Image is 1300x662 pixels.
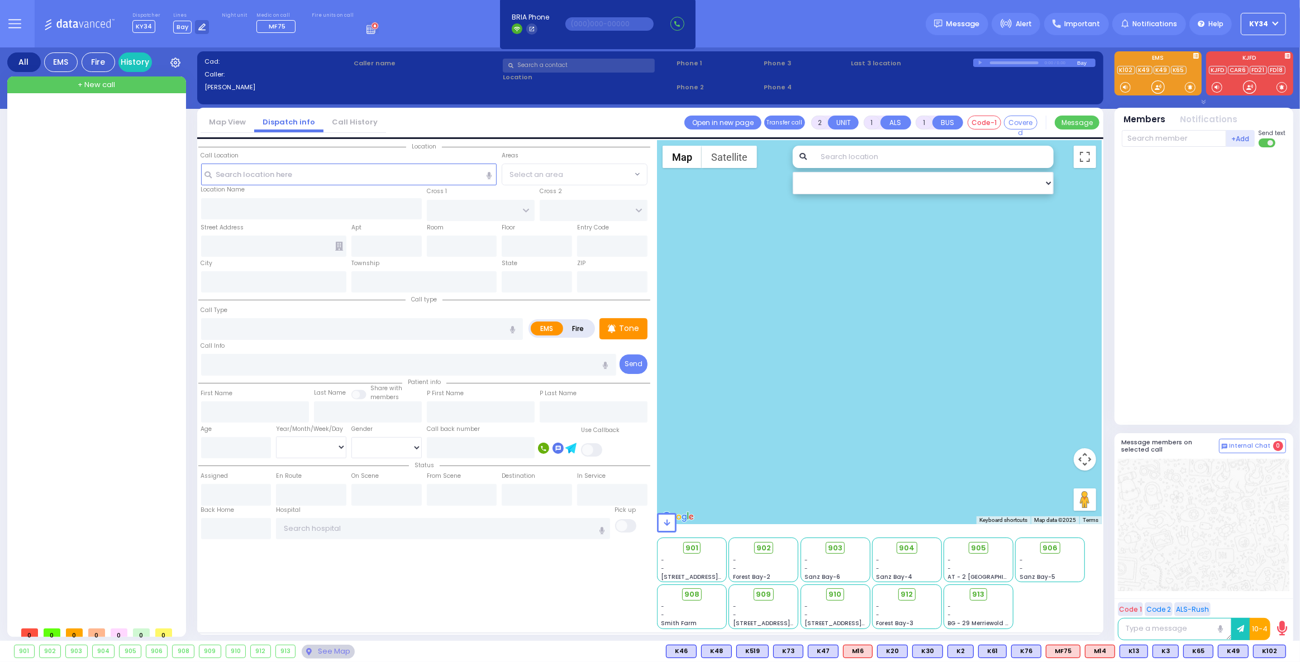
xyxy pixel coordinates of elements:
label: Township [351,259,379,268]
span: 0 [133,629,150,637]
span: - [876,564,879,573]
label: Cross 1 [427,187,447,196]
label: Cad: [204,57,350,66]
a: Map View [201,117,254,127]
span: - [733,564,736,573]
span: - [948,611,951,619]
span: Internal Chat [1230,442,1271,450]
div: All [7,52,41,72]
label: Call Type [201,306,228,315]
span: Sanz Bay-5 [1020,573,1055,581]
a: KJFD [1209,66,1227,74]
button: Show street map [663,146,702,168]
span: Notifications [1132,19,1177,29]
div: Fire [82,52,115,72]
span: - [804,602,808,611]
button: Members [1124,113,1166,126]
span: Select an area [509,169,563,180]
label: Dispatcher [132,12,160,19]
label: Assigned [201,472,228,481]
button: Code 1 [1118,602,1143,616]
a: Call History [323,117,386,127]
div: BLS [808,645,839,658]
div: BLS [701,645,732,658]
div: BLS [978,645,1007,658]
label: En Route [276,472,302,481]
div: 913 [276,645,296,658]
div: K13 [1120,645,1148,658]
span: - [661,556,665,564]
div: K3 [1153,645,1179,658]
span: - [733,556,736,564]
div: ALS [1046,645,1080,658]
div: BLS [736,645,769,658]
img: comment-alt.png [1222,444,1227,449]
span: 913 [973,589,985,600]
span: Location [406,142,442,151]
div: M16 [843,645,873,658]
div: BLS [1218,645,1249,658]
span: 909 [756,589,771,600]
span: Status [409,461,440,469]
a: K49 [1154,66,1170,74]
label: [PERSON_NAME] [204,83,350,92]
input: Search member [1122,130,1226,147]
span: Help [1208,19,1223,29]
img: message.svg [934,20,942,28]
span: Important [1064,19,1100,29]
span: Message [946,18,980,30]
button: Transfer call [764,116,805,129]
span: - [733,611,736,619]
div: MF75 [1046,645,1080,658]
span: Forest Bay-3 [876,619,913,627]
span: KY34 [132,20,155,33]
span: Sanz Bay-6 [804,573,840,581]
div: M14 [1085,645,1115,658]
button: Drag Pegman onto the map to open Street View [1074,488,1096,511]
label: Street Address [201,223,244,232]
span: Patient info [402,378,446,386]
div: 908 [173,645,194,658]
button: BUS [932,116,963,129]
button: UNIT [828,116,859,129]
span: - [876,556,879,564]
span: 0 [155,629,172,637]
div: K519 [736,645,769,658]
label: ZIP [577,259,585,268]
span: - [804,564,808,573]
label: EMS [1115,55,1202,63]
label: Destination [502,472,535,481]
span: 905 [971,543,986,554]
span: Phone 1 [677,59,760,68]
label: Turn off text [1259,137,1277,148]
button: 10-4 [1250,618,1270,640]
button: ALS-Rush [1174,602,1211,616]
button: Notifications [1180,113,1238,126]
button: +Add [1226,130,1255,147]
label: Location Name [201,185,245,194]
button: Code-1 [968,116,1001,129]
span: BRIA Phone [512,12,549,22]
div: 902 [40,645,61,658]
span: - [1020,564,1023,573]
a: CAR6 [1228,66,1249,74]
span: Send text [1259,129,1286,137]
span: - [661,611,665,619]
span: Sanz Bay-4 [876,573,912,581]
label: City [201,259,213,268]
div: 904 [93,645,115,658]
div: 905 [120,645,141,658]
label: P First Name [427,389,464,398]
a: FD18 [1268,66,1285,74]
span: 0 [44,629,60,637]
button: Internal Chat 0 [1219,439,1286,453]
label: Lines [173,12,209,19]
div: ALS [843,645,873,658]
label: Floor [502,223,515,232]
div: 906 [146,645,168,658]
div: K102 [1253,645,1286,658]
div: ALS [1085,645,1115,658]
div: BLS [773,645,803,658]
div: BLS [877,645,908,658]
a: Open in new page [684,116,761,129]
